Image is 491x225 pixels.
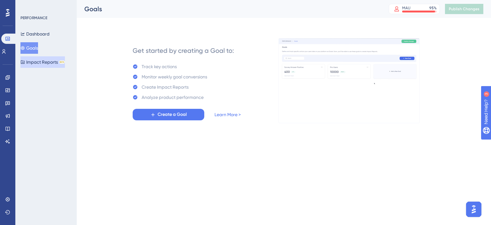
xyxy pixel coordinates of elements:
[158,111,187,118] span: Create a Goal
[84,4,373,13] div: Goals
[15,2,40,9] span: Need Help?
[142,93,204,101] div: Analyze product performance
[133,109,204,120] button: Create a Goal
[142,73,207,81] div: Monitor weekly goal conversions
[20,28,50,40] button: Dashboard
[20,42,38,54] button: Goals
[59,60,65,64] div: BETA
[402,5,410,11] div: MAU
[44,3,46,8] div: 3
[429,5,437,11] div: 95 %
[464,200,483,219] iframe: UserGuiding AI Assistant Launcher
[20,15,47,20] div: PERFORMANCE
[214,111,241,118] a: Learn More >
[449,6,479,12] span: Publish Changes
[142,83,189,91] div: Create Impact Reports
[278,38,420,123] img: 4ba7ac607e596fd2f9ec34f7978dce69.gif
[20,56,65,68] button: Impact ReportsBETA
[133,46,234,55] div: Get started by creating a Goal to:
[445,4,483,14] button: Publish Changes
[142,63,177,70] div: Track key actions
